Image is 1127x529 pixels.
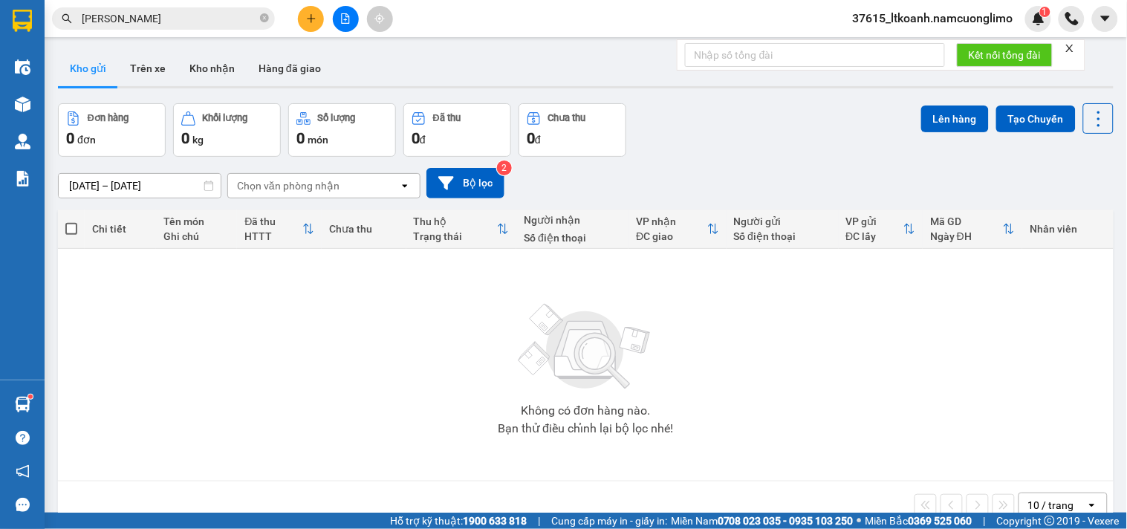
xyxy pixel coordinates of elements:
[247,51,333,86] button: Hàng đã giao
[865,513,972,529] span: Miền Bắc
[857,518,862,524] span: ⚪️
[957,43,1053,67] button: Kết nối tổng đài
[163,215,230,227] div: Tên món
[841,9,1025,27] span: 37615_ltkoanh.namcuonglimo
[62,13,72,24] span: search
[260,13,269,22] span: close-circle
[463,515,527,527] strong: 1900 633 818
[16,431,30,445] span: question-circle
[846,215,904,227] div: VP gửi
[139,62,621,81] li: Số nhà [STREET_ADDRESS][PERSON_NAME]
[260,12,269,26] span: close-circle
[1040,7,1050,17] sup: 1
[521,405,650,417] div: Không có đơn hàng nào.
[298,6,324,32] button: plus
[527,129,535,147] span: 0
[15,397,30,412] img: warehouse-icon
[288,103,396,157] button: Số lượng0món
[181,17,580,58] b: Công ty TNHH Trọng Hiếu Phú Thọ - Nam Cường Limousine
[524,214,621,226] div: Người nhận
[308,134,328,146] span: món
[16,498,30,512] span: message
[13,10,32,32] img: logo-vxr
[244,215,302,227] div: Đã thu
[1065,43,1075,53] span: close
[82,10,257,27] input: Tìm tên, số ĐT hoặc mã đơn
[92,223,149,235] div: Chi tiết
[1030,223,1105,235] div: Nhân viên
[77,134,96,146] span: đơn
[333,6,359,32] button: file-add
[66,129,74,147] span: 0
[718,515,854,527] strong: 0708 023 035 - 0935 103 250
[406,210,517,249] th: Toggle SortBy
[1032,12,1045,25] img: icon-new-feature
[412,129,420,147] span: 0
[984,513,986,529] span: |
[930,230,1003,242] div: Ngày ĐH
[15,134,30,149] img: warehouse-icon
[15,97,30,112] img: warehouse-icon
[636,230,707,242] div: ĐC giao
[921,106,989,132] button: Lên hàng
[1028,498,1074,513] div: 10 / trang
[367,6,393,32] button: aim
[16,464,30,478] span: notification
[548,113,586,123] div: Chưa thu
[498,423,673,435] div: Bạn thử điều chỉnh lại bộ lọc nhé!
[399,180,411,192] svg: open
[909,515,972,527] strong: 0369 525 060
[420,134,426,146] span: đ
[306,13,316,24] span: plus
[58,51,118,86] button: Kho gửi
[685,43,945,67] input: Nhập số tổng đài
[403,103,511,157] button: Đã thu0đ
[846,230,904,242] div: ĐC lấy
[1065,12,1079,25] img: phone-icon
[390,513,527,529] span: Hỗ trợ kỹ thuật:
[1086,499,1098,511] svg: open
[237,178,340,193] div: Chọn văn phòng nhận
[203,113,248,123] div: Khối lượng
[1099,12,1112,25] span: caret-down
[329,223,399,235] div: Chưa thu
[497,160,512,175] sup: 2
[181,129,189,147] span: 0
[433,113,461,123] div: Đã thu
[374,13,385,24] span: aim
[296,129,305,147] span: 0
[15,171,30,186] img: solution-icon
[318,113,356,123] div: Số lượng
[88,113,129,123] div: Đơn hàng
[511,295,660,399] img: svg+xml;base64,PHN2ZyBjbGFzcz0ibGlzdC1wbHVnX19zdmciIHhtbG5zPSJodHRwOi8vd3d3LnczLm9yZy8yMDAwL3N2Zy...
[173,103,281,157] button: Khối lượng0kg
[535,134,541,146] span: đ
[996,106,1076,132] button: Tạo Chuyến
[414,230,498,242] div: Trạng thái
[1092,6,1118,32] button: caret-down
[519,103,626,157] button: Chưa thu0đ
[734,230,831,242] div: Số điện thoại
[59,174,221,198] input: Select a date range.
[28,395,33,399] sup: 1
[734,215,831,227] div: Người gửi
[58,103,166,157] button: Đơn hàng0đơn
[969,47,1041,63] span: Kết nối tổng đài
[1042,7,1048,17] span: 1
[118,51,178,86] button: Trên xe
[551,513,667,529] span: Cung cấp máy in - giấy in:
[178,51,247,86] button: Kho nhận
[524,232,621,244] div: Số điện thoại
[629,210,726,249] th: Toggle SortBy
[1045,516,1055,526] span: copyright
[139,81,621,100] li: Hotline: 1900400028
[671,513,854,529] span: Miền Nam
[636,215,707,227] div: VP nhận
[340,13,351,24] span: file-add
[930,215,1003,227] div: Mã GD
[192,134,204,146] span: kg
[426,168,504,198] button: Bộ lọc
[244,230,302,242] div: HTTT
[538,513,540,529] span: |
[923,210,1022,249] th: Toggle SortBy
